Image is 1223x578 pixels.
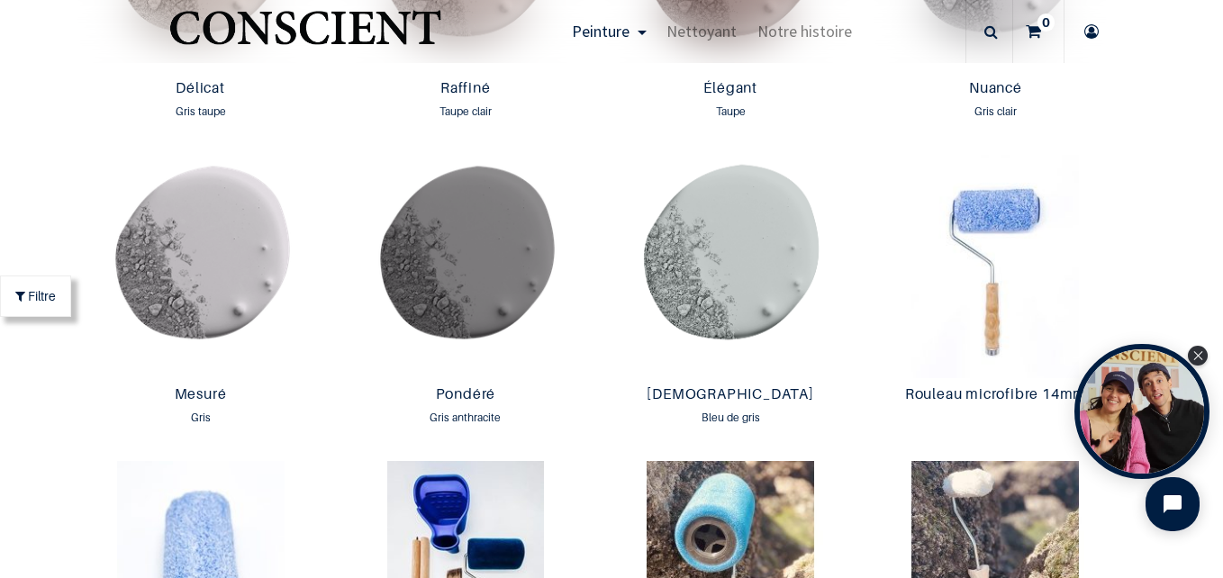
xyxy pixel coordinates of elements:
span: Filtre [28,286,56,305]
a: Mesuré [79,385,321,406]
div: Open Tolstoy [1074,344,1209,479]
img: Product image [867,155,1123,378]
sup: 0 [1037,14,1055,32]
iframe: Tidio Chat [1130,462,1215,546]
img: Product image [602,155,858,378]
div: Gris clair [874,103,1116,121]
div: Gris [79,409,321,427]
a: Élégant [610,79,851,100]
div: Taupe [610,103,851,121]
a: Délicat [79,79,321,100]
div: Open Tolstoy widget [1074,344,1209,479]
div: Tolstoy bubble widget [1074,344,1209,479]
a: Nuancé [874,79,1116,100]
a: [DEMOGRAPHIC_DATA] [610,385,851,406]
a: Raffiné [345,79,586,100]
div: Close Tolstoy widget [1188,346,1208,366]
div: Gris anthracite [345,409,586,427]
img: Product image [72,155,328,378]
span: Nettoyant [666,21,737,41]
div: Taupe clair [345,103,586,121]
img: Product image [338,155,593,378]
span: Peinture [572,21,630,41]
span: Notre histoire [757,21,852,41]
a: Rouleau microfibre 14mm [874,385,1116,406]
a: Pondéré [345,385,586,406]
div: Gris taupe [79,103,321,121]
div: Bleu de gris [610,409,851,427]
